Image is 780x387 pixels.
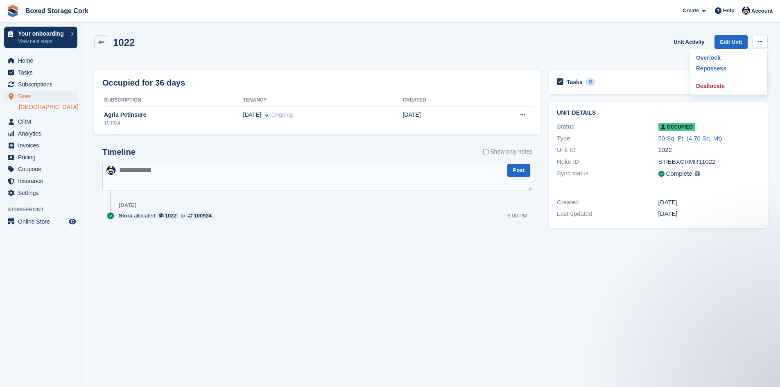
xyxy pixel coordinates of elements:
[4,67,77,78] a: menu
[18,38,67,45] p: View next steps
[102,77,185,89] h2: Occupied for 36 days
[693,52,764,63] a: Overlock
[243,111,261,119] span: [DATE]
[557,134,658,143] div: Type
[507,164,530,177] button: Post
[670,35,708,49] a: Unit Activity
[102,94,243,107] th: Subscription
[102,147,136,157] h2: Timeline
[403,94,478,107] th: Created
[567,78,583,86] h2: Tasks
[18,116,67,127] span: CRM
[4,175,77,187] a: menu
[243,94,403,107] th: Tenancy
[557,198,658,207] div: Created
[119,212,132,220] span: Stora
[186,212,213,220] a: 100924
[18,140,67,151] span: Invoices
[18,187,67,199] span: Settings
[666,169,692,179] div: Complete
[4,163,77,175] a: menu
[194,212,211,220] div: 100924
[18,91,67,102] span: Sites
[18,163,67,175] span: Coupons
[693,81,764,91] a: Deallocate
[106,166,115,175] img: Vincent
[695,171,700,176] img: icon-info-grey-7440780725fd019a000dd9b08b2336e03edf1995a4989e88bcd33f0948082b44.svg
[7,206,81,214] span: Storefront
[18,55,67,66] span: Home
[4,187,77,199] a: menu
[18,79,67,90] span: Subscriptions
[483,147,488,156] input: Show only notes
[658,123,695,131] span: Occupied
[119,202,136,208] div: [DATE]
[483,147,532,156] label: Show only notes
[714,35,748,49] a: Edit Unit
[18,128,67,139] span: Analytics
[18,67,67,78] span: Tasks
[18,152,67,163] span: Pricing
[683,7,699,15] span: Create
[658,209,760,219] div: [DATE]
[157,212,179,220] a: 1022
[751,7,773,15] span: Account
[102,111,243,119] div: Agria Petinsure
[557,145,658,155] div: Unit ID
[4,55,77,66] a: menu
[742,7,750,15] img: Vincent
[693,63,764,74] a: Repossess
[7,5,19,17] img: stora-icon-8386f47178a22dfd0bd8f6a31ec36ba5ce8667c1dd55bd0f319d3a0aa187defe.svg
[403,106,478,131] td: [DATE]
[658,135,722,142] a: 50 Sq. Ft. (4.70 Sq. Mt)
[4,91,77,102] a: menu
[113,37,135,48] h2: 1022
[658,157,760,167] div: STIEBXCRMR11022
[18,31,67,36] p: Your onboarding
[102,119,243,127] div: 100924
[4,128,77,139] a: menu
[19,103,77,111] a: [GEOGRAPHIC_DATA]
[723,7,735,15] span: Help
[658,145,760,155] div: 1022
[557,169,658,179] div: Sync status
[165,212,177,220] div: 1022
[557,110,760,116] h2: Unit details
[4,79,77,90] a: menu
[119,212,218,220] div: allocated to
[4,27,77,48] a: Your onboarding View next steps
[18,216,67,227] span: Online Store
[4,216,77,227] a: menu
[4,116,77,127] a: menu
[658,198,760,207] div: [DATE]
[557,157,658,167] div: Nokē ID
[508,212,527,220] div: 6:00 PM
[18,175,67,187] span: Insurance
[557,209,658,219] div: Last updated
[22,4,92,18] a: Boxed Storage Cork
[271,111,293,118] span: Ongoing
[557,122,658,131] div: Status
[4,140,77,151] a: menu
[4,152,77,163] a: menu
[68,217,77,226] a: Preview store
[586,78,595,86] div: 0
